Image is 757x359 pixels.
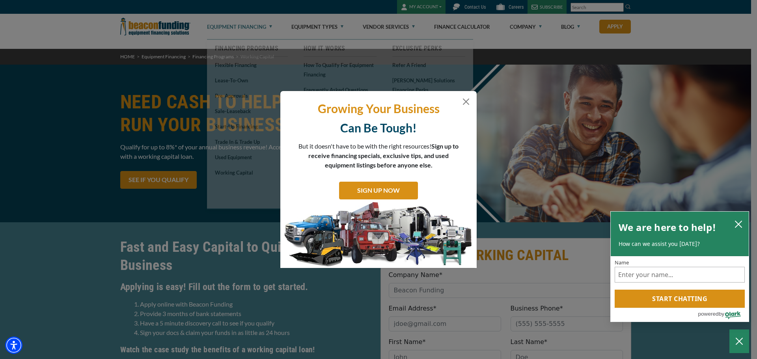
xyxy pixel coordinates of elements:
span: Sign up to receive financing specials, exclusive tips, and used equipment listings before anyone ... [308,142,459,169]
p: But it doesn't have to be with the right resources! [298,141,459,170]
input: Name [615,267,745,283]
button: Start chatting [615,290,745,308]
div: olark chatbox [610,211,749,322]
div: Accessibility Menu [5,337,22,354]
a: Powered by Olark [698,308,749,322]
p: How can we assist you [DATE]? [619,240,741,248]
button: Close [461,97,471,106]
label: Name [615,260,745,265]
img: SIGN UP NOW [280,201,477,268]
button: close chatbox [732,218,745,229]
h2: We are here to help! [619,219,716,235]
p: Growing Your Business [286,101,471,116]
span: by [719,309,724,319]
button: Close Chatbox [729,329,749,353]
p: Can Be Tough! [286,120,471,136]
span: powered [698,309,718,319]
a: SIGN UP NOW [339,182,418,199]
